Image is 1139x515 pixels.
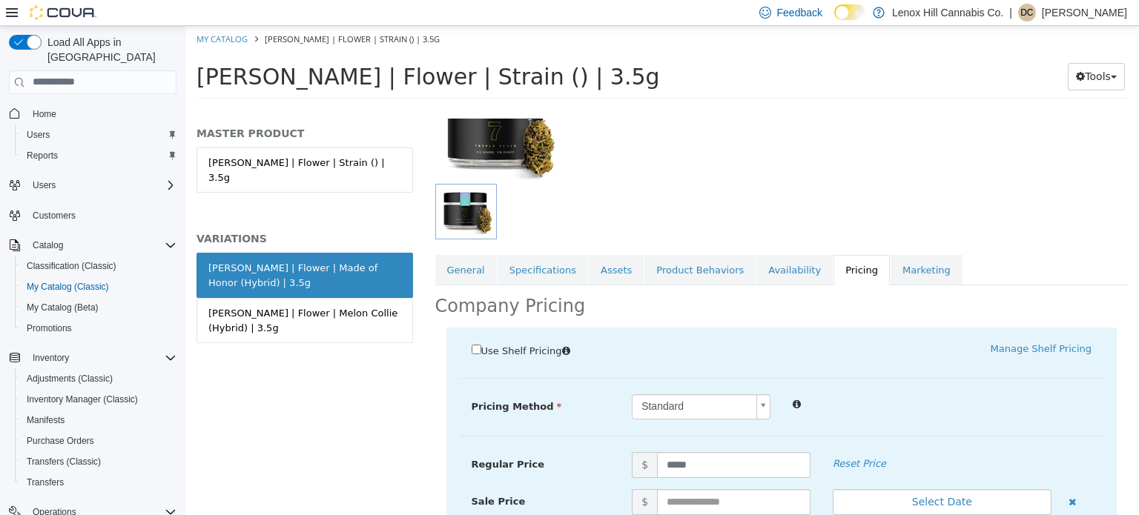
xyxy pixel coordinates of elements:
[286,319,296,328] input: Use Shelf Pricing
[403,229,458,260] a: Assets
[27,236,176,254] span: Catalog
[21,257,122,275] a: Classification (Classic)
[15,368,182,389] button: Adjustments (Classic)
[11,7,62,19] a: My Catalog
[27,105,62,123] a: Home
[21,432,176,450] span: Purchase Orders
[286,470,340,481] span: Sale Price
[15,124,182,145] button: Users
[834,4,865,20] input: Dark Mode
[15,451,182,472] button: Transfers (Classic)
[33,352,69,364] span: Inventory
[15,472,182,493] button: Transfers
[27,349,75,367] button: Inventory
[459,229,570,260] a: Product Behaviors
[250,229,311,260] a: General
[3,235,182,256] button: Catalog
[250,269,400,292] h2: Company Pricing
[23,280,216,309] div: [PERSON_NAME] | Flower | Melon Collie (Hybrid) | 3.5g
[27,322,72,334] span: Promotions
[21,319,176,337] span: Promotions
[27,150,58,162] span: Reports
[286,375,377,386] span: Pricing Method
[11,101,228,114] h5: MASTER PRODUCT
[27,236,69,254] button: Catalog
[27,373,113,385] span: Adjustments (Classic)
[15,318,182,339] button: Promotions
[312,229,403,260] a: Specifications
[21,474,176,491] span: Transfers
[27,104,176,123] span: Home
[27,456,101,468] span: Transfers (Classic)
[21,453,107,471] a: Transfers (Classic)
[27,414,65,426] span: Manifests
[15,431,182,451] button: Purchase Orders
[42,35,176,64] span: Load All Apps in [GEOGRAPHIC_DATA]
[446,463,472,489] span: $
[21,453,176,471] span: Transfers (Classic)
[447,369,565,393] span: Standard
[15,276,182,297] button: My Catalog (Classic)
[21,126,56,144] a: Users
[1018,4,1036,21] div: Dominick Cuffaro
[27,302,99,313] span: My Catalog (Beta)
[33,210,76,222] span: Customers
[1009,4,1012,21] p: |
[27,129,50,141] span: Users
[33,108,56,120] span: Home
[571,229,647,260] a: Availability
[11,206,228,219] h5: VARIATIONS
[21,411,70,429] a: Manifests
[3,205,182,226] button: Customers
[27,476,64,488] span: Transfers
[27,176,176,194] span: Users
[21,278,176,296] span: My Catalog (Classic)
[777,5,822,20] span: Feedback
[648,229,704,260] a: Pricing
[21,474,70,491] a: Transfers
[11,38,475,64] span: [PERSON_NAME] | Flower | Strain () | 3.5g
[21,257,176,275] span: Classification (Classic)
[21,299,105,316] a: My Catalog (Beta)
[647,463,866,489] button: Select Date
[882,37,940,64] button: Tools
[27,260,116,272] span: Classification (Classic)
[21,411,176,429] span: Manifests
[21,147,176,165] span: Reports
[21,319,78,337] a: Promotions
[21,432,100,450] a: Purchase Orders
[892,4,1003,21] p: Lenox Hill Cannabis Co.
[15,297,182,318] button: My Catalog (Beta)
[1020,4,1033,21] span: DC
[250,47,374,158] img: 150
[21,370,119,388] a: Adjustments (Classic)
[30,5,96,20] img: Cova
[21,126,176,144] span: Users
[805,317,906,328] a: Manage Shelf Pricing
[705,229,777,260] a: Marketing
[296,319,377,330] span: Use Shelf Pricing
[15,410,182,431] button: Manifests
[15,389,182,410] button: Inventory Manager (Classic)
[286,433,359,444] span: Regular Price
[446,426,472,452] span: $
[15,256,182,276] button: Classification (Classic)
[834,20,835,21] span: Dark Mode
[27,393,138,405] span: Inventory Manager (Classic)
[21,299,176,316] span: My Catalog (Beta)
[21,391,176,408] span: Inventory Manager (Classic)
[15,145,182,166] button: Reports
[27,206,176,225] span: Customers
[27,349,176,367] span: Inventory
[79,7,254,19] span: [PERSON_NAME] | Flower | Strain () | 3.5g
[3,348,182,368] button: Inventory
[27,207,82,225] a: Customers
[27,176,62,194] button: Users
[647,432,701,443] em: Reset Price
[27,281,109,293] span: My Catalog (Classic)
[3,175,182,196] button: Users
[11,122,228,167] a: [PERSON_NAME] | Flower | Strain () | 3.5g
[33,179,56,191] span: Users
[446,368,585,393] a: Standard
[21,370,176,388] span: Adjustments (Classic)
